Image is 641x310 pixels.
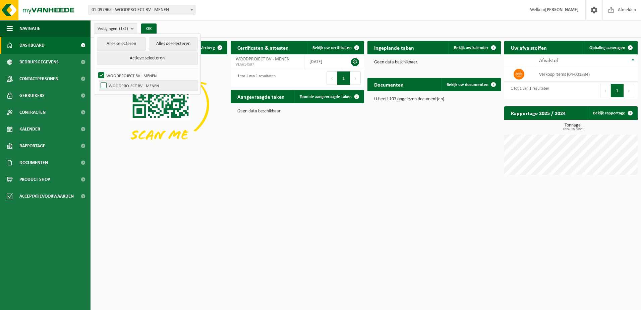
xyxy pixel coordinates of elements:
[374,97,494,102] p: U heeft 103 ongelezen document(en).
[611,84,624,97] button: 1
[19,70,58,87] span: Contactpersonen
[350,71,361,85] button: Next
[367,41,421,54] h2: Ingeplande taken
[449,41,500,54] a: Bekijk uw kalender
[441,78,500,91] a: Bekijk uw documenten
[534,67,638,82] td: verkoop items (04-001834)
[600,84,611,97] button: Previous
[195,41,227,54] button: Verberg
[19,20,40,37] span: Navigatie
[508,128,638,131] span: 2024: 10,660 t
[97,37,146,51] button: Alles selecteren
[374,60,494,65] p: Geen data beschikbaar.
[234,71,276,86] div: 1 tot 1 van 1 resultaten
[312,46,352,50] span: Bekijk uw certificaten
[19,87,45,104] span: Gebruikers
[231,90,291,103] h2: Aangevraagde taken
[19,138,45,154] span: Rapportage
[98,24,128,34] span: Vestigingen
[19,121,40,138] span: Kalender
[508,123,638,131] h3: Tonnage
[454,46,488,50] span: Bekijk uw kalender
[236,62,299,67] span: VLA614597
[149,37,198,51] button: Alles deselecteren
[300,95,352,99] span: Toon de aangevraagde taken
[19,37,45,54] span: Dashboard
[584,41,637,54] a: Ophaling aanvragen
[19,104,46,121] span: Contracten
[589,46,625,50] span: Ophaling aanvragen
[539,58,558,63] span: Afvalstof
[97,70,198,81] label: WOODPROJECT BV - MENEN
[99,81,198,91] label: WOODPROJECT BV - MENEN
[119,27,128,31] count: (1/2)
[19,171,50,188] span: Product Shop
[307,41,363,54] a: Bekijk uw certificaten
[367,78,410,91] h2: Documenten
[447,83,488,87] span: Bekijk uw documenten
[19,54,59,70] span: Bedrijfsgegevens
[588,106,637,120] a: Bekijk rapportage
[94,23,137,34] button: Vestigingen(1/2)
[294,90,363,103] a: Toon de aangevraagde taken
[19,154,48,171] span: Documenten
[237,109,357,114] p: Geen data beschikbaar.
[94,54,227,155] img: Download de VHEPlus App
[200,46,215,50] span: Verberg
[89,5,195,15] span: 01-097965 - WOODPROJECT BV - MENEN
[236,57,290,62] span: WOODPROJECT BV - MENEN
[19,188,74,205] span: Acceptatievoorwaarden
[504,106,572,119] h2: Rapportage 2025 / 2024
[231,41,295,54] h2: Certificaten & attesten
[545,7,579,12] strong: [PERSON_NAME]
[304,54,341,69] td: [DATE]
[624,84,634,97] button: Next
[327,71,337,85] button: Previous
[337,71,350,85] button: 1
[504,41,553,54] h2: Uw afvalstoffen
[141,23,157,34] button: OK
[508,83,549,98] div: 1 tot 1 van 1 resultaten
[97,52,198,65] button: Actieve selecteren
